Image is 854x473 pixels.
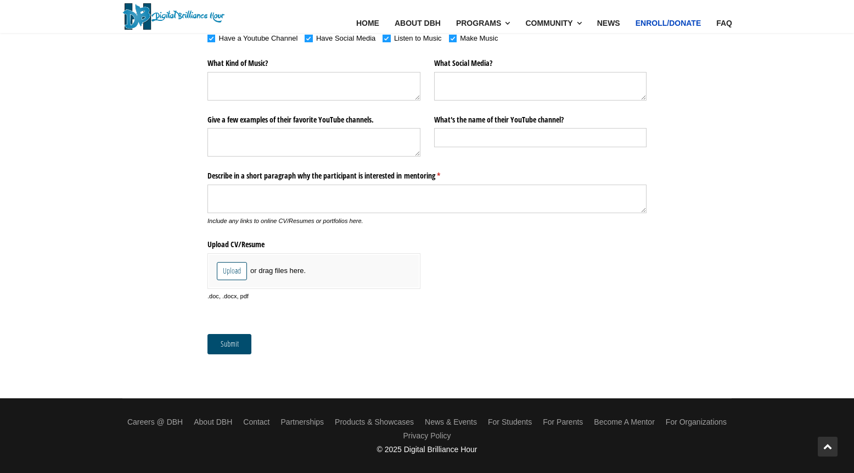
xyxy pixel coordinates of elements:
[656,346,854,473] iframe: Chat Widget
[250,266,306,276] span: or drag files here.
[207,110,420,125] label: Give a few examples of their favorite YouTube channels.
[403,429,451,443] a: Privacy Policy
[243,415,269,429] a: Contact
[122,3,224,30] img: Digital Brilliance Hour
[127,415,183,429] a: Careers @ DBH
[207,167,647,181] label: Describe in a short paragraph why the participant is interested in mentoring
[222,265,241,277] span: Upload
[207,218,363,224] em: Include any links to online CV/Resumes or portfolios here.
[220,338,239,350] span: Submit
[488,415,532,429] a: For Students
[425,415,477,429] a: News & Events
[281,415,324,429] a: Partnerships
[207,334,251,354] button: Submit
[194,415,232,429] a: About DBH
[543,415,583,429] a: For Parents
[207,54,420,68] label: What Kind of Music?
[377,445,477,454] span: © 2025 Digital Brilliance Hour
[207,236,420,250] label: Upload CV/​Resume
[434,110,647,125] label: What's the name of their YouTube channel?
[217,262,247,280] button: Upload
[594,415,655,429] a: Become A Mentor
[207,292,420,301] p: .doc, .docx, pdf
[335,415,414,429] a: Products & Showcases
[434,54,647,68] label: What Social Media?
